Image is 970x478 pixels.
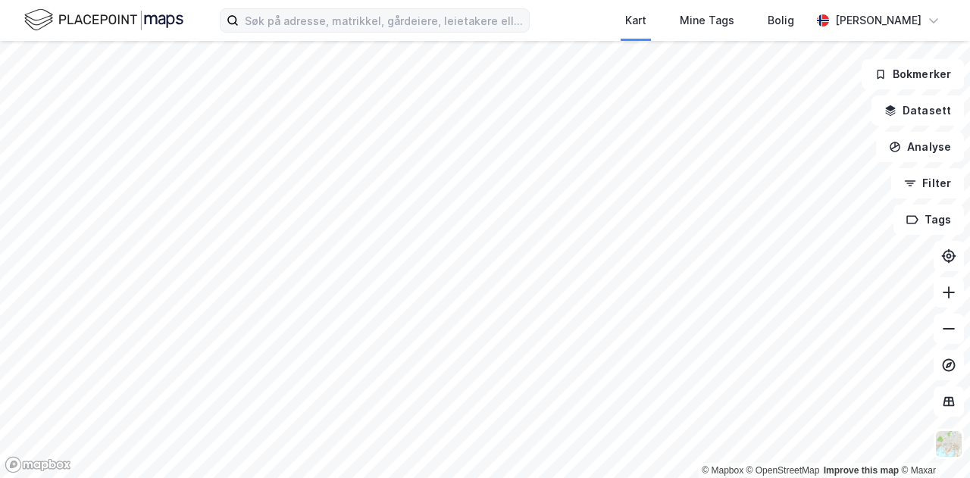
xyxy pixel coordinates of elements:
[876,132,964,162] button: Analyse
[824,465,899,476] a: Improve this map
[702,465,743,476] a: Mapbox
[894,405,970,478] iframe: Chat Widget
[768,11,794,30] div: Bolig
[24,7,183,33] img: logo.f888ab2527a4732fd821a326f86c7f29.svg
[5,456,71,473] a: Mapbox homepage
[625,11,646,30] div: Kart
[862,59,964,89] button: Bokmerker
[891,168,964,198] button: Filter
[239,9,529,32] input: Søk på adresse, matrikkel, gårdeiere, leietakere eller personer
[871,95,964,126] button: Datasett
[893,205,964,235] button: Tags
[835,11,921,30] div: [PERSON_NAME]
[746,465,820,476] a: OpenStreetMap
[680,11,734,30] div: Mine Tags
